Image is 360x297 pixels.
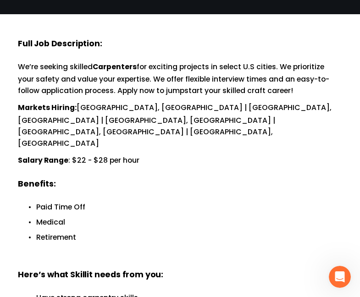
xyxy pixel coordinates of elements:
strong: Carpenters [93,61,137,74]
strong: Markets Hiring: [18,102,77,115]
p: [GEOGRAPHIC_DATA], [GEOGRAPHIC_DATA] | [GEOGRAPHIC_DATA], [GEOGRAPHIC_DATA] | [GEOGRAPHIC_DATA], ... [18,102,342,149]
strong: Benefits: [18,177,55,192]
p: We’re seeking skilled for exciting projects in select U.S cities. We prioritize your safety and v... [18,61,342,97]
p: Paid Time Off [36,201,342,213]
p: : $22 - $28 per hour [18,154,342,167]
iframe: Intercom live chat [329,266,351,288]
strong: Salary Range [18,155,68,167]
p: Retirement [36,231,342,243]
p: Medical [36,216,342,228]
strong: Here’s what Skillit needs from you: [18,268,163,282]
strong: Full Job Description: [18,37,102,51]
